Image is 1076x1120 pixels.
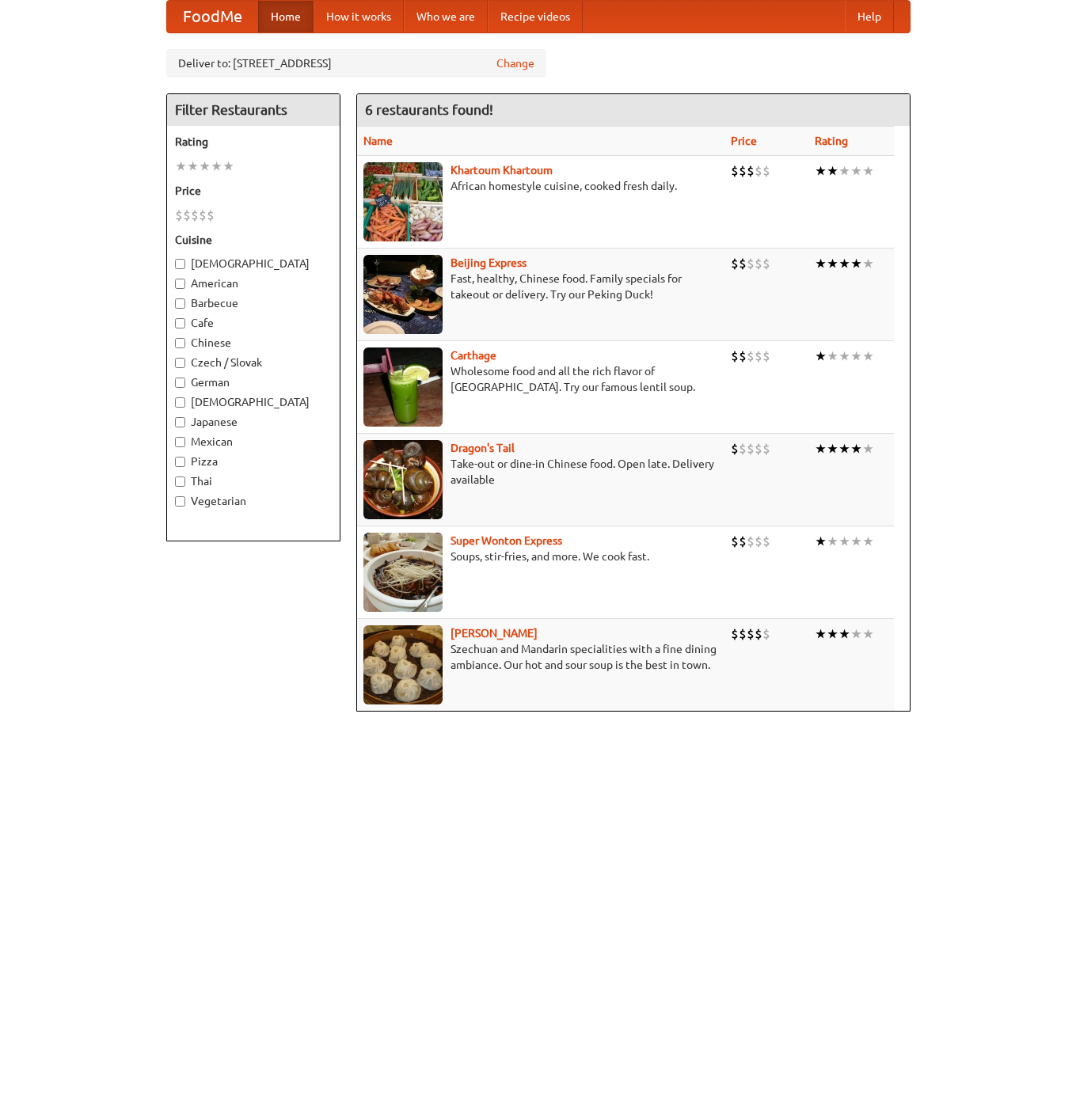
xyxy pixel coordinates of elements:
a: Beijing Express [451,256,527,269]
img: khartoum.jpg [363,162,443,241]
li: ★ [815,625,827,643]
p: Soups, stir-fries, and more. We cook fast. [363,549,718,564]
li: ★ [827,162,838,180]
input: American [175,279,185,289]
li: ★ [199,158,211,175]
li: ★ [187,158,199,175]
input: Japanese [175,417,185,427]
li: $ [755,440,762,457]
li: ★ [815,162,827,180]
li: $ [755,255,762,272]
li: $ [755,162,762,180]
img: shandong.jpg [363,625,443,704]
a: Recipe videos [488,1,583,32]
li: $ [762,347,770,365]
li: ★ [815,255,827,272]
li: $ [191,207,199,224]
li: $ [762,255,770,272]
li: $ [739,440,747,457]
label: [DEMOGRAPHIC_DATA] [175,256,332,271]
li: ★ [827,255,838,272]
li: ★ [862,162,874,180]
li: ★ [862,440,874,457]
li: $ [747,162,755,180]
input: Pizza [175,457,185,467]
input: Cafe [175,318,185,328]
li: ★ [222,158,234,175]
a: Change [496,55,534,71]
a: FoodMe [167,1,258,32]
input: Czech / Slovak [175,358,185,368]
li: ★ [211,158,222,175]
p: Take-out or dine-in Chinese food. Open late. Delivery available [363,456,718,488]
li: ★ [850,440,862,457]
li: ★ [815,440,827,457]
li: $ [747,533,755,550]
h5: Cuisine [175,232,332,248]
label: Cafe [175,315,332,331]
img: dragon.jpg [363,440,443,519]
h5: Price [175,183,332,199]
li: ★ [838,347,850,365]
p: Szechuan and Mandarin specialities with a fine dining ambiance. Our hot and sour soup is the best... [363,641,718,673]
label: Thai [175,473,332,489]
li: $ [731,440,739,457]
li: $ [739,347,747,365]
label: German [175,374,332,390]
input: [DEMOGRAPHIC_DATA] [175,259,185,269]
label: Chinese [175,335,332,351]
li: $ [762,440,770,457]
label: Vegetarian [175,493,332,509]
li: $ [762,162,770,180]
li: ★ [862,625,874,643]
a: Rating [815,135,848,147]
a: Dragon's Tail [451,442,515,454]
input: Mexican [175,437,185,447]
div: Deliver to: [STREET_ADDRESS] [166,49,546,78]
li: $ [747,440,755,457]
li: $ [175,207,183,224]
li: ★ [850,347,862,365]
li: ★ [827,347,838,365]
li: $ [755,533,762,550]
input: [DEMOGRAPHIC_DATA] [175,397,185,408]
a: Khartoum Khartoum [451,164,553,177]
li: $ [755,347,762,365]
a: Who we are [404,1,488,32]
li: $ [747,625,755,643]
label: [DEMOGRAPHIC_DATA] [175,394,332,410]
li: ★ [862,347,874,365]
li: ★ [175,158,187,175]
a: [PERSON_NAME] [451,627,538,640]
li: $ [739,533,747,550]
p: Wholesome food and all the rich flavor of [GEOGRAPHIC_DATA]. Try our famous lentil soup. [363,363,718,395]
li: $ [731,255,739,272]
li: $ [207,207,215,224]
h4: Filter Restaurants [167,94,340,126]
li: ★ [815,533,827,550]
li: ★ [827,625,838,643]
li: $ [739,625,747,643]
li: ★ [838,440,850,457]
a: How it works [314,1,404,32]
label: American [175,275,332,291]
input: German [175,378,185,388]
li: ★ [850,162,862,180]
img: carthage.jpg [363,347,443,427]
li: $ [731,625,739,643]
li: ★ [838,625,850,643]
p: Fast, healthy, Chinese food. Family specials for takeout or delivery. Try our Peking Duck! [363,271,718,302]
li: ★ [850,625,862,643]
input: Thai [175,476,185,487]
li: $ [755,625,762,643]
img: beijing.jpg [363,255,443,334]
a: Help [845,1,894,32]
p: African homestyle cuisine, cooked fresh daily. [363,178,718,194]
label: Barbecue [175,295,332,311]
a: Name [363,135,393,147]
li: $ [762,625,770,643]
li: $ [731,347,739,365]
